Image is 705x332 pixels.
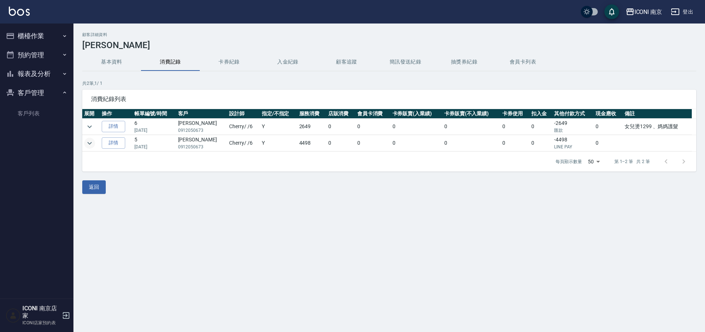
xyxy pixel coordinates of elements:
p: [DATE] [134,127,174,134]
button: 客戶管理 [3,83,70,102]
td: Y [260,119,297,135]
td: 0 [326,119,355,135]
td: 0 [594,135,623,151]
th: 會員卡消費 [355,109,391,119]
th: 店販消費 [326,109,355,119]
button: 簡訊發送紀錄 [376,53,435,71]
button: ICONI 南京 [623,4,665,19]
th: 指定/不指定 [260,109,297,119]
p: 第 1–2 筆 共 2 筆 [614,158,650,165]
p: 匯款 [554,127,592,134]
img: Logo [9,7,30,16]
td: 0 [326,135,355,151]
td: [PERSON_NAME] [176,135,228,151]
td: [PERSON_NAME] [176,119,228,135]
div: 50 [585,152,603,172]
p: 共 2 筆, 1 / 1 [82,80,696,87]
button: 入金紀錄 [258,53,317,71]
button: 會員卡列表 [493,53,552,71]
span: 消費紀錄列表 [91,95,687,103]
a: 詳情 [102,121,125,132]
td: 0 [500,119,529,135]
td: 0 [594,119,623,135]
h2: 顧客詳細資料 [82,32,696,37]
th: 扣入金 [529,109,552,119]
th: 卡券販賣(不入業績) [442,109,500,119]
h5: ICONI 南京店家 [22,305,60,320]
p: 0912050673 [178,127,226,134]
button: 抽獎券紀錄 [435,53,493,71]
th: 其他付款方式 [552,109,594,119]
td: 0 [355,119,391,135]
a: 詳情 [102,137,125,149]
td: 女兒燙1299 、媽媽護髮 [623,119,692,135]
td: 6 [133,119,176,135]
td: -2649 [552,119,594,135]
td: 0 [442,119,500,135]
td: 0 [355,135,391,151]
button: 報表及分析 [3,64,70,83]
td: 0 [391,119,442,135]
td: 0 [500,135,529,151]
button: expand row [84,138,95,149]
th: 展開 [82,109,100,119]
td: 0 [529,119,552,135]
td: 5 [133,135,176,151]
td: Cherry / /6 [227,135,260,151]
p: 0912050673 [178,144,226,150]
h3: [PERSON_NAME] [82,40,696,50]
th: 現金應收 [594,109,623,119]
th: 備註 [623,109,692,119]
button: save [604,4,619,19]
button: 顧客追蹤 [317,53,376,71]
th: 設計師 [227,109,260,119]
p: 每頁顯示數量 [556,158,582,165]
button: 櫃檯作業 [3,26,70,46]
p: [DATE] [134,144,174,150]
td: Y [260,135,297,151]
button: 預約管理 [3,46,70,65]
td: 4498 [297,135,326,151]
button: 消費記錄 [141,53,200,71]
img: Person [6,308,21,323]
th: 服務消費 [297,109,326,119]
button: 登出 [668,5,696,19]
td: Cherry / /6 [227,119,260,135]
th: 帳單編號/時間 [133,109,176,119]
button: 基本資料 [82,53,141,71]
button: expand row [84,121,95,132]
td: -4498 [552,135,594,151]
th: 卡券使用 [500,109,529,119]
p: LINE PAY [554,144,592,150]
button: 返回 [82,180,106,194]
td: 0 [391,135,442,151]
th: 客戶 [176,109,228,119]
th: 操作 [100,109,133,119]
th: 卡券販賣(入業績) [391,109,442,119]
td: 0 [442,135,500,151]
p: ICONI店家預約表 [22,320,60,326]
button: 卡券紀錄 [200,53,258,71]
div: ICONI 南京 [634,7,662,17]
td: 0 [529,135,552,151]
a: 客戶列表 [3,105,70,122]
td: 2649 [297,119,326,135]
